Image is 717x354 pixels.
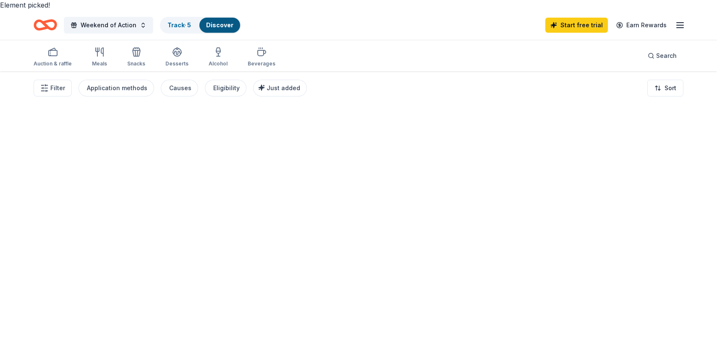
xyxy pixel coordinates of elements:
button: Search [641,47,683,64]
div: Eligibility [213,83,240,93]
span: Weekend of Action [81,20,136,30]
div: Desserts [165,60,188,67]
button: Filter [34,80,72,96]
div: Alcohol [209,60,228,67]
div: Snacks [127,60,145,67]
div: Meals [92,60,107,67]
a: Start free trial [545,18,608,33]
a: Track· 5 [167,21,191,29]
div: Causes [169,83,191,93]
button: Just added [253,80,307,96]
div: Application methods [87,83,147,93]
button: Track· 5Discover [160,17,241,34]
div: Auction & raffle [34,60,72,67]
button: Auction & raffle [34,44,72,71]
button: Beverages [248,44,275,71]
button: Causes [161,80,198,96]
a: Home [34,15,57,35]
a: Discover [206,21,233,29]
div: Beverages [248,60,275,67]
span: Just added [267,84,300,91]
span: Sort [665,83,676,93]
a: Earn Rewards [611,18,672,33]
button: Alcohol [209,44,228,71]
button: Weekend of Action [64,17,153,34]
button: Application methods [79,80,154,96]
button: Desserts [165,44,188,71]
button: Eligibility [205,80,246,96]
span: Search [656,51,677,61]
button: Sort [647,80,683,96]
button: Meals [92,44,107,71]
span: Filter [50,83,65,93]
button: Snacks [127,44,145,71]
